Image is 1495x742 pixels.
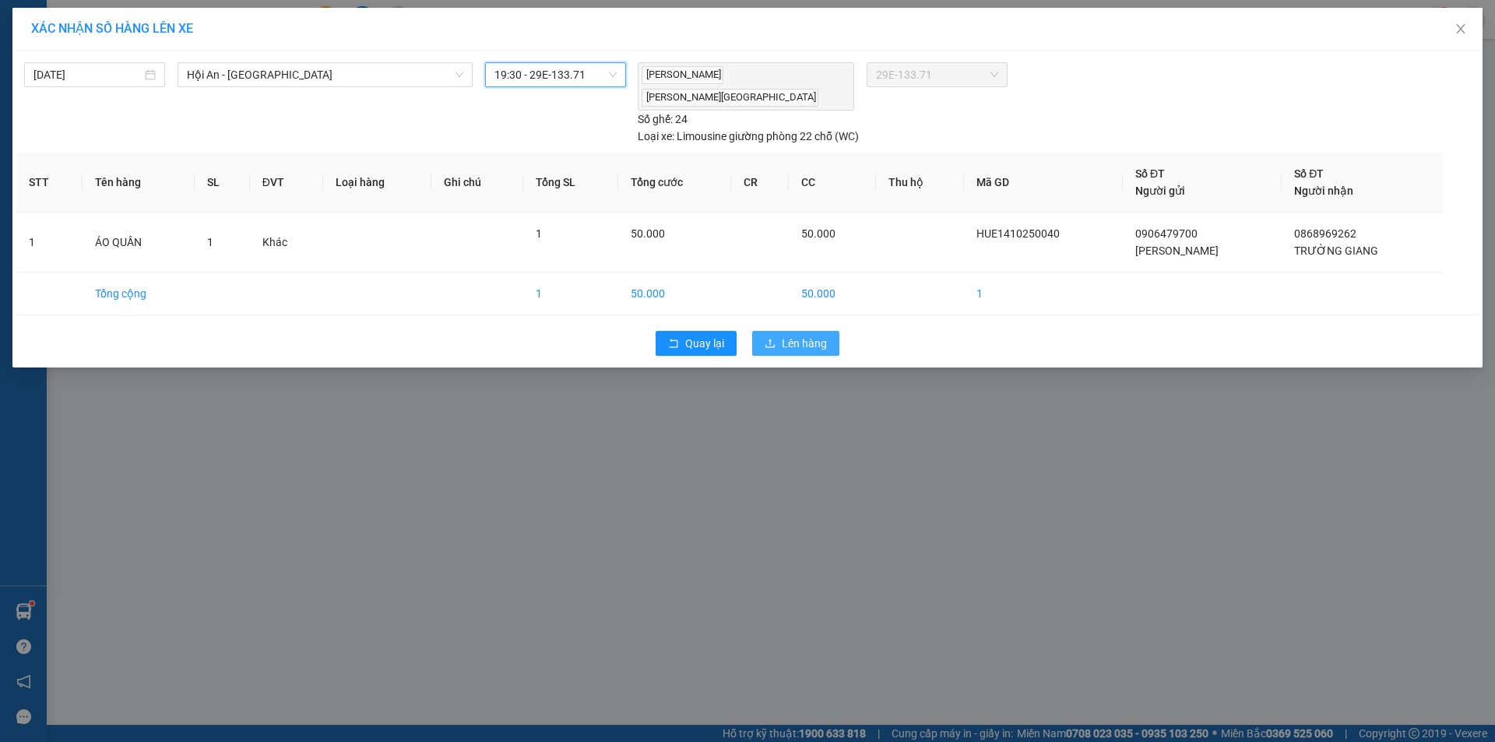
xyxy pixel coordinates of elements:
input: 14/10/2025 [33,66,142,83]
span: 29E-133.71 [876,63,997,86]
span: Lên hàng [782,335,827,352]
span: Hội An - Hà Nội [187,63,463,86]
th: SL [195,153,250,213]
span: Quay lại [685,335,724,352]
td: Khác [250,213,323,273]
span: Người nhận [1294,185,1353,197]
th: Tên hàng [83,153,195,213]
th: CC [789,153,876,213]
th: ĐVT [250,153,323,213]
th: Loại hàng [323,153,432,213]
th: CR [731,153,788,213]
td: Tổng cộng [83,273,195,315]
td: 50.000 [618,273,731,315]
td: 1 [523,273,618,315]
strong: CHUYỂN PHÁT NHANH HK BUSLINES [17,12,124,63]
span: 0906479700 [1135,227,1198,240]
td: 1 [964,273,1123,315]
span: Số ĐT [1294,167,1324,180]
button: Close [1439,8,1483,51]
span: [PERSON_NAME] [1135,244,1219,257]
button: uploadLên hàng [752,331,839,356]
span: [PERSON_NAME] [642,66,723,84]
span: ↔ [GEOGRAPHIC_DATA] [15,91,132,115]
th: Tổng SL [523,153,618,213]
span: Loại xe: [638,128,674,145]
span: down [455,70,464,79]
th: STT [16,153,83,213]
td: 1 [16,213,83,273]
span: Số ghế: [638,111,673,128]
span: upload [765,338,776,350]
span: 19:30 - 29E-133.71 [494,63,617,86]
span: TRƯỜNG GIANG [1294,244,1378,257]
span: 1 [536,227,542,240]
span: 50.000 [801,227,835,240]
div: 24 [638,111,688,128]
span: 1 [207,236,213,248]
span: HUE1410250040 [976,227,1060,240]
span: HUE1410250040 [134,112,238,128]
span: 50.000 [631,227,665,240]
td: 50.000 [789,273,876,315]
span: [PERSON_NAME][GEOGRAPHIC_DATA] [642,89,818,107]
td: ÁO QUẦN [83,213,195,273]
span: ↔ [GEOGRAPHIC_DATA] [9,79,132,115]
span: XÁC NHẬN SỐ HÀNG LÊN XE [31,21,193,36]
button: rollbackQuay lại [656,331,737,356]
th: Thu hộ [876,153,964,213]
span: Người gửi [1135,185,1185,197]
th: Tổng cước [618,153,731,213]
span: 0868969262 [1294,227,1356,240]
span: Số ĐT [1135,167,1165,180]
span: SAPA, LÀO CAI ↔ [GEOGRAPHIC_DATA] [9,66,132,115]
div: Limousine giường phòng 22 chỗ (WC) [638,128,859,145]
span: close [1455,23,1467,35]
th: Mã GD [964,153,1123,213]
span: rollback [668,338,679,350]
th: Ghi chú [431,153,523,213]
